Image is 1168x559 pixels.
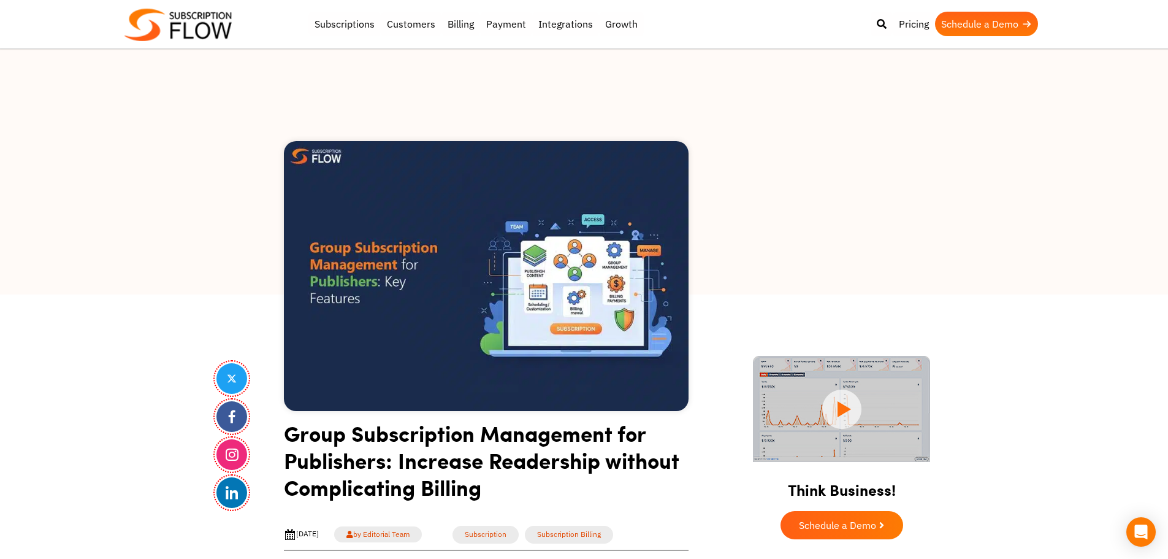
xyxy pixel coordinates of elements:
[893,12,935,36] a: Pricing
[599,12,644,36] a: Growth
[799,520,876,530] span: Schedule a Demo
[753,356,930,462] img: intro video
[284,420,689,510] h1: Group Subscription Management for Publishers: Increase Readership without Complicating Billing
[308,12,381,36] a: Subscriptions
[532,12,599,36] a: Integrations
[334,526,422,542] a: by Editorial Team
[124,9,232,41] img: Subscriptionflow
[1126,517,1156,547] div: Open Intercom Messenger
[381,12,441,36] a: Customers
[284,141,689,411] img: Group Subscription Management for Publishers
[480,12,532,36] a: Payment
[731,466,952,505] h2: Think Business!
[935,12,1038,36] a: Schedule a Demo
[441,12,480,36] a: Billing
[525,526,613,544] a: Subscription Billing
[781,511,903,539] a: Schedule a Demo
[284,528,319,541] div: [DATE]
[452,526,519,544] a: Subscription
